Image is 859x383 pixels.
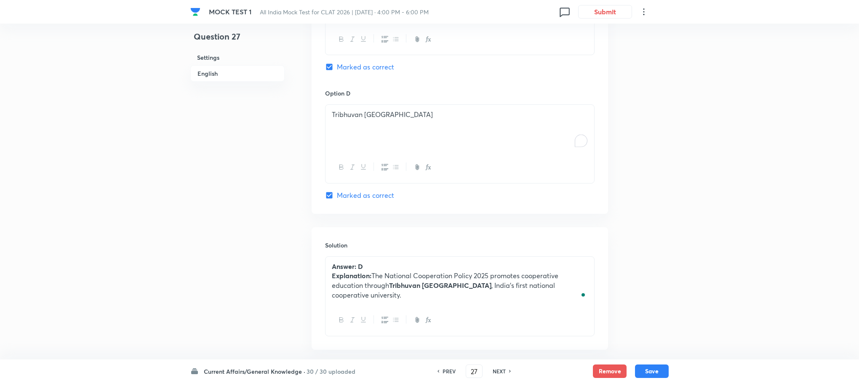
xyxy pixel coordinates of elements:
div: To enrich screen reader interactions, please activate Accessibility in Grammarly extension settings [325,257,594,305]
button: Submit [578,5,632,19]
h6: Option D [325,89,595,98]
span: MOCK TEST 1 [209,7,251,16]
button: Remove [593,364,627,378]
p: The National Cooperation Policy 2025 promotes cooperative education through , India’s first natio... [332,271,588,300]
span: Marked as correct [337,62,395,72]
img: Company Logo [190,7,200,17]
h4: Question 27 [190,30,285,50]
a: Company Logo [190,7,202,17]
span: All India Mock Test for CLAT 2026 | [DATE] · 4:00 PM - 6:00 PM [260,8,429,16]
strong: Explanation: [332,271,371,280]
strong: Answer: D [332,262,363,271]
div: To enrich screen reader interactions, please activate Accessibility in Grammarly extension settings [325,105,594,152]
h6: Settings [190,50,285,65]
p: Tribhuvan [GEOGRAPHIC_DATA] [332,110,588,120]
h6: Current Affairs/General Knowledge · [204,367,305,376]
button: Save [635,364,669,378]
h6: NEXT [493,367,506,375]
span: Marked as correct [337,190,395,200]
h6: English [190,65,285,82]
h6: 30 / 30 uploaded [307,367,355,376]
h6: PREV [443,367,456,375]
strong: Tribhuvan [GEOGRAPHIC_DATA] [389,281,491,290]
h6: Solution [325,241,595,250]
